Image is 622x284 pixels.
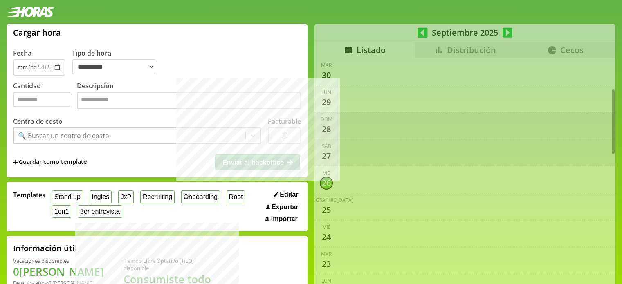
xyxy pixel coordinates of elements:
[227,190,245,203] button: Root
[18,131,109,140] div: 🔍 Buscar un centro de costo
[181,190,220,203] button: Onboarding
[52,190,83,203] button: Stand up
[13,117,63,126] label: Centro de costo
[118,190,134,203] button: JxP
[13,49,31,58] label: Fecha
[13,158,18,167] span: +
[13,264,104,279] h1: 0 [PERSON_NAME]
[72,49,162,76] label: Tipo de hora
[124,257,216,272] div: Tiempo Libre Optativo (TiLO) disponible
[271,215,298,223] span: Importar
[263,203,301,211] button: Exportar
[268,117,301,126] label: Facturable
[13,81,77,111] label: Cantidad
[52,205,71,218] button: 1on1
[280,191,298,198] span: Editar
[13,190,45,199] span: Templates
[77,81,301,111] label: Descripción
[272,190,301,199] button: Editar
[272,203,299,211] span: Exportar
[7,7,54,17] img: logotipo
[13,27,61,38] h1: Cargar hora
[140,190,175,203] button: Recruiting
[13,243,77,254] h2: Información útil
[13,257,104,264] div: Vacaciones disponibles
[13,92,70,107] input: Cantidad
[77,92,301,109] textarea: Descripción
[13,158,87,167] span: +Guardar como template
[78,205,122,218] button: 3er entrevista
[90,190,112,203] button: Ingles
[72,59,155,74] select: Tipo de hora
